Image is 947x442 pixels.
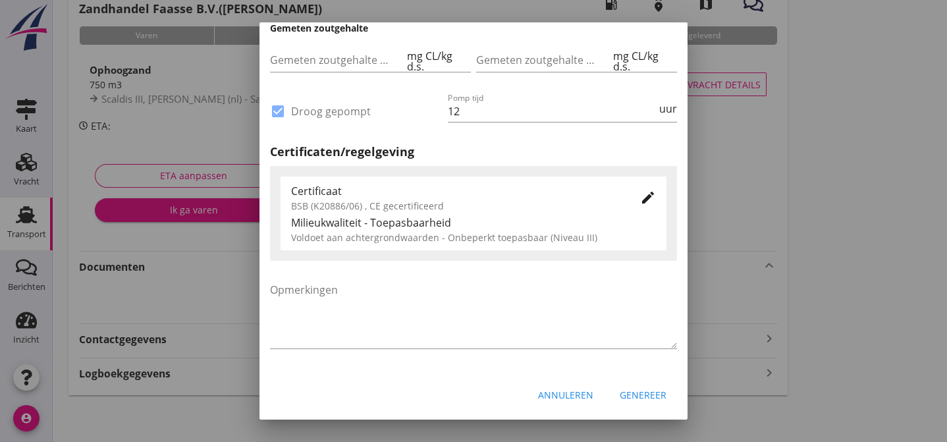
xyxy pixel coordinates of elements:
div: Annuleren [538,388,593,402]
div: Genereer [620,388,666,402]
h2: Certificaten/regelgeving [270,143,677,161]
div: Certificaat [291,183,619,199]
div: BSB (K20886/06) , CE gecertificeerd [291,199,619,213]
i: edit [640,190,656,206]
button: Genereer [609,383,677,406]
textarea: Opmerkingen [270,279,677,348]
button: Annuleren [528,383,604,406]
div: mg CL/kg d.s. [610,51,677,72]
div: Voldoet aan achtergrondwaarden - Onbeperkt toepasbaar (Niveau III) [291,231,656,244]
h3: Gemeten zoutgehalte [270,21,677,35]
div: Milieukwaliteit - Toepasbaarheid [291,215,656,231]
div: mg CL/kg d.s. [404,51,471,72]
input: Pomp tijd [448,101,657,122]
input: Gemeten zoutgehalte voorbeun [270,49,404,70]
label: Droog gepompt [291,105,371,118]
input: Gemeten zoutgehalte achterbeun [476,49,610,70]
div: uur [657,103,677,114]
